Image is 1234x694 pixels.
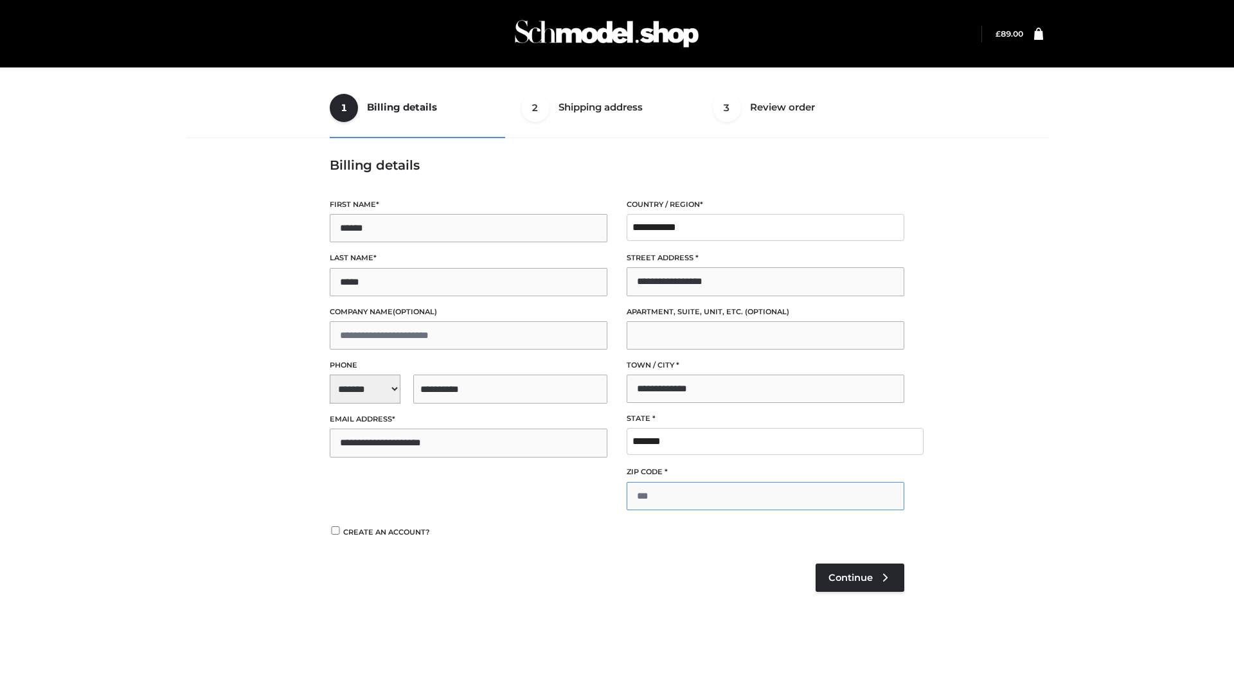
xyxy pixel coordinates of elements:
label: ZIP Code [627,466,904,478]
label: Email address [330,413,607,425]
a: £89.00 [996,29,1023,39]
span: £ [996,29,1001,39]
bdi: 89.00 [996,29,1023,39]
label: Phone [330,359,607,371]
span: Create an account? [343,528,430,537]
span: Continue [828,572,873,583]
label: Company name [330,306,607,318]
img: Schmodel Admin 964 [510,8,703,59]
span: (optional) [393,307,437,316]
span: (optional) [745,307,789,316]
label: Country / Region [627,199,904,211]
a: Continue [816,564,904,592]
label: First name [330,199,607,211]
label: Last name [330,252,607,264]
label: Apartment, suite, unit, etc. [627,306,904,318]
h3: Billing details [330,157,904,173]
input: Create an account? [330,526,341,535]
label: State [627,413,904,425]
label: Street address [627,252,904,264]
label: Town / City [627,359,904,371]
